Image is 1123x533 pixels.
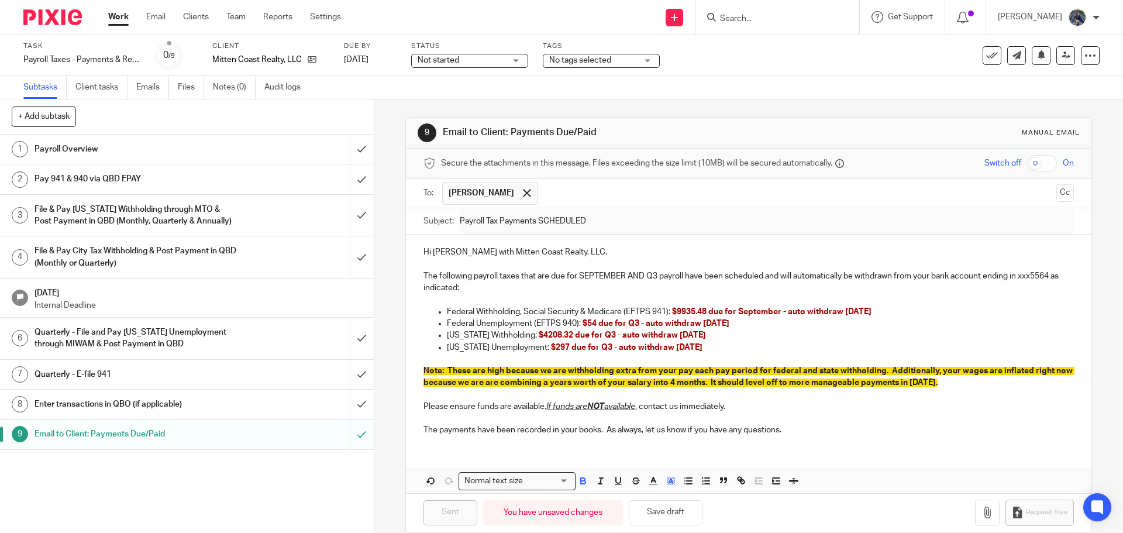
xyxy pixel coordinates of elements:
div: Payroll Taxes - Payments &amp; Returns (Monthly &amp; Quarterly) for Prior Period Ending - Septem... [23,54,140,66]
label: Due by [344,42,397,51]
div: 4 [12,249,28,266]
a: Clients [183,11,209,23]
input: Search for option [526,475,569,487]
div: You have unsaved changes [483,500,623,525]
span: $54 due for Q3 - auto withdraw [DATE] [583,319,729,328]
button: Cc [1056,184,1074,202]
a: Notes (0) [213,76,256,99]
span: Normal text size [461,475,525,487]
a: Emails [136,76,169,99]
small: /9 [168,53,175,59]
span: Switch off [984,157,1021,169]
span: Not started [418,56,459,64]
a: Files [178,76,204,99]
div: 1 [12,141,28,157]
div: Payroll Taxes - Payments & Returns (Monthly & Quarterly) for Prior Period Ending - [DATE] [23,54,140,66]
p: The payments have been recorded in your books. As always, let us know if you have any questions. [423,424,1073,436]
a: Subtasks [23,76,67,99]
p: Federal Unemployment (EFTPS 940): [447,318,1073,329]
p: [US_STATE] Withholding: [447,329,1073,341]
div: Search for option [459,472,576,490]
p: Federal Withholding, Social Security & Medicare (EFTPS 941): [447,306,1073,318]
span: No tags selected [549,56,611,64]
div: Manual email [1022,128,1080,137]
span: Get Support [888,13,933,21]
span: Secure the attachments in this message. Files exceeding the size limit (10MB) will be secured aut... [441,157,832,169]
input: Sent [423,500,477,525]
label: Status [411,42,528,51]
label: To: [423,187,436,199]
u: available [604,403,635,411]
h1: Payroll Overview [35,140,237,158]
div: 2 [12,171,28,188]
span: Note: These are high because we are withholding extra from your pay each pay period for federal a... [423,367,1074,387]
h1: File & Pay City Tax Withholding & Post Payment in QBD (Monthly or Quarterly) [35,242,237,272]
span: On [1063,157,1074,169]
label: Subject: [423,215,454,227]
h1: File & Pay [US_STATE] Withholding through MTO & Post Payment in QBD (Monthly, Quarterly & Annually) [35,201,237,231]
label: Tags [543,42,660,51]
span: $297 due for Q3 - auto withdraw [DATE] [551,343,702,352]
p: [PERSON_NAME] [998,11,1062,23]
span: $4208.32 due for Q3 - auto withdraw [DATE] [539,331,706,339]
img: Pixie [23,9,82,25]
a: Settings [310,11,341,23]
u: NOT [587,403,604,411]
a: Email [146,11,166,23]
h1: Quarterly - E-file 941 [35,366,237,383]
img: 20210918_184149%20(2).jpg [1068,8,1087,27]
div: 6 [12,330,28,346]
h1: Pay 941 & 940 via QBD EPAY [35,170,237,188]
h1: [DATE] [35,284,362,299]
div: 9 [12,426,28,442]
button: Save draft [629,500,702,525]
a: Work [108,11,129,23]
a: Client tasks [75,76,128,99]
span: $9935.48 due for September - auto withdraw [DATE] [672,308,871,316]
div: 9 [418,123,436,142]
p: The following payroll taxes that are due for SEPTEMBER AND Q3 payroll have been scheduled and wil... [423,270,1073,294]
label: Client [212,42,329,51]
a: Team [226,11,246,23]
a: Audit logs [264,76,309,99]
p: Please ensure funds are available. , contact us immediately. [423,401,1073,412]
label: Task [23,42,140,51]
p: [US_STATE] Unemployment: [447,342,1073,353]
div: 7 [12,366,28,383]
h1: Enter transactions in QBO (if applicable) [35,396,237,413]
div: 8 [12,396,28,412]
span: Request files [1026,508,1067,517]
u: If funds are [546,403,587,411]
button: Request files [1005,500,1073,526]
button: + Add subtask [12,106,76,126]
span: [DATE] [344,56,368,64]
h1: Quarterly - File and Pay [US_STATE] Unemployment through MIWAM & Post Payment in QBD [35,324,237,353]
a: Reports [263,11,292,23]
div: 3 [12,207,28,223]
h1: Email to Client: Payments Due/Paid [35,425,237,443]
h1: Email to Client: Payments Due/Paid [443,126,774,139]
p: Mitten Coast Realty, LLC [212,54,302,66]
p: Hi [PERSON_NAME] with Mitten Coast Realty, LLC, [423,246,1073,258]
div: 0 [163,49,175,62]
span: [PERSON_NAME] [449,187,514,199]
input: Search [719,14,824,25]
p: Internal Deadline [35,300,362,311]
